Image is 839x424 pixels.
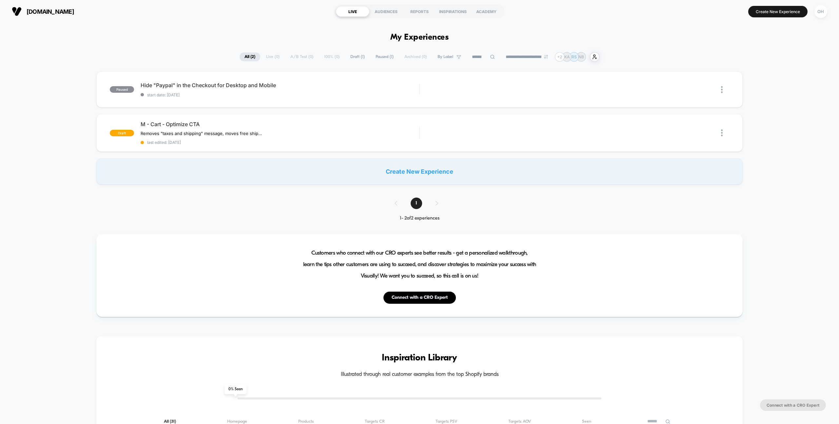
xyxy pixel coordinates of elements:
[572,54,577,59] p: RS
[721,86,723,93] img: close
[110,130,134,136] span: draft
[369,6,403,17] div: AUDIENCES
[371,52,399,61] span: Paused ( 1 )
[411,198,422,209] span: 1
[141,121,419,127] span: M - Cart - Optimize CTA
[298,419,314,424] span: Products
[141,131,262,136] span: Removes "taxes and shipping" message, moves free shipping progress bar to the top of the cart, re...
[116,372,723,378] h4: Illustrated through real customer examples from the top Shopify brands
[224,384,246,394] span: 0 % Seen
[721,129,723,136] img: close
[383,292,456,304] button: Connect with a CRO Expert
[240,52,260,61] span: All ( 2 )
[336,6,369,17] div: LIVE
[303,247,536,282] span: Customers who connect with our CRO experts see better results - get a personalized walkthrough, l...
[12,7,22,16] img: Visually logo
[170,419,176,424] span: ( 31 )
[345,52,370,61] span: Draft ( 1 )
[27,8,74,15] span: [DOMAIN_NAME]
[141,140,419,145] span: last edited: [DATE]
[508,419,531,424] span: Targets AOV
[438,54,453,59] span: By Label
[227,419,247,424] span: Homepage
[141,82,419,88] span: Hide "Paypal" in the Checkout for Desktop and Mobile
[812,5,829,18] button: OH
[164,419,176,424] span: All
[388,216,451,221] div: 1 - 2 of 2 experiences
[578,54,584,59] p: NB
[564,54,570,59] p: KA
[555,52,564,62] div: + 2
[10,6,76,17] button: [DOMAIN_NAME]
[403,6,436,17] div: REPORTS
[436,419,457,424] span: Targets PSV
[760,399,826,411] button: Connect with a CRO Expert
[110,86,134,93] span: paused
[814,5,827,18] div: OH
[582,419,591,424] span: Seen
[390,33,449,42] h1: My Experiences
[748,6,808,17] button: Create New Experience
[116,353,723,363] h3: Inspiration Library
[544,55,548,59] img: end
[96,158,742,184] div: Create New Experience
[470,6,503,17] div: ACADEMY
[141,92,419,97] span: start date: [DATE]
[436,6,470,17] div: INSPIRATIONS
[365,419,385,424] span: Targets CR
